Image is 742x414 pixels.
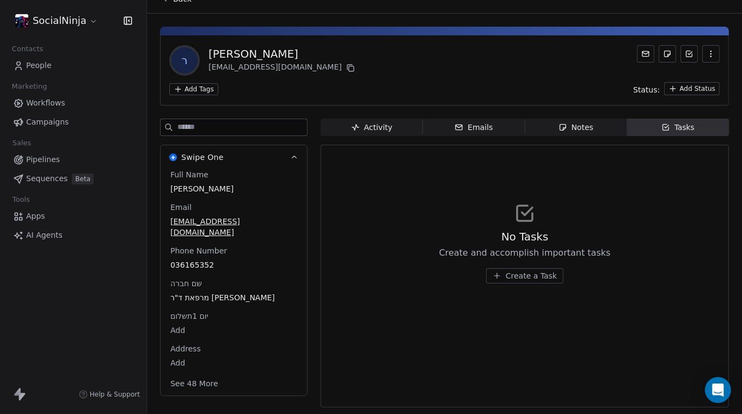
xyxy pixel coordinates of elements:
div: [PERSON_NAME] [209,46,357,61]
span: Contacts [7,41,48,57]
span: שם חברה [168,278,204,289]
a: Workflows [9,94,138,112]
div: Notes [559,122,593,133]
button: Add Status [664,82,720,95]
span: 036165352 [170,259,297,270]
span: Sequences [26,173,68,184]
span: Create and accomplish important tasks [439,246,611,259]
span: SocialNinja [33,14,87,28]
img: Screenshot%202025-06-30%20at%2013.54.19.png [15,14,28,27]
span: Add [170,325,297,336]
button: Create a Task [486,268,563,283]
a: AI Agents [9,226,138,244]
span: People [26,60,52,71]
span: Swipe One [181,152,224,163]
button: See 48 More [164,374,225,393]
a: Campaigns [9,113,138,131]
span: יום 1תשלום [168,311,211,322]
span: Email [168,202,194,213]
div: Activity [351,122,393,133]
button: Add Tags [169,83,218,95]
span: מרפאת ד"ר [PERSON_NAME] [170,292,297,303]
div: Emails [455,122,493,133]
span: Help & Support [90,390,140,399]
button: SocialNinja [13,11,100,30]
span: Sales [8,135,36,151]
a: Apps [9,207,138,225]
span: [EMAIL_ADDRESS][DOMAIN_NAME] [170,216,297,238]
span: [PERSON_NAME] [170,183,297,194]
span: No Tasks [501,229,548,244]
a: People [9,57,138,75]
span: Phone Number [168,245,229,256]
div: Open Intercom Messenger [705,377,731,403]
a: Pipelines [9,151,138,169]
span: Campaigns [26,116,69,128]
span: Workflows [26,97,65,109]
span: Address [168,343,203,354]
span: AI Agents [26,230,63,241]
span: Tools [8,191,34,208]
span: Pipelines [26,154,60,165]
span: Status: [633,84,660,95]
span: Beta [72,174,94,184]
span: Full Name [168,169,211,180]
img: Swipe One [169,153,177,161]
a: Help & Support [79,390,140,399]
a: SequencesBeta [9,170,138,188]
span: Marketing [7,78,52,95]
button: Swipe OneSwipe One [161,145,307,169]
span: ר [171,47,198,73]
span: Apps [26,211,45,222]
span: Create a Task [506,270,557,281]
div: Swipe OneSwipe One [161,169,307,396]
span: Add [170,357,297,368]
div: [EMAIL_ADDRESS][DOMAIN_NAME] [209,61,357,75]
